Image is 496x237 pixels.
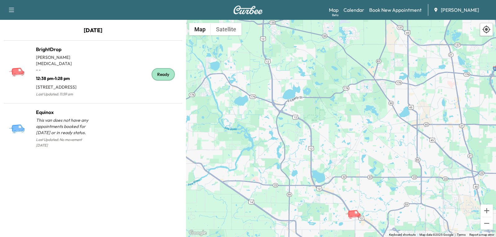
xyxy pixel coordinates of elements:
[329,6,339,14] a: MapBeta
[332,13,339,17] div: Beta
[480,217,493,230] button: Zoom out
[345,203,367,214] gmp-advanced-marker: BrightDrop
[36,136,93,149] p: Last Updated: No movement [DATE]
[36,73,93,81] p: 12:38 pm - 1:28 pm
[36,81,93,90] p: [STREET_ADDRESS]
[480,23,493,36] div: Recenter map
[36,67,93,73] p: - -
[233,6,263,14] img: Curbee Logo
[36,46,93,53] h1: BrightDrop
[188,229,208,237] img: Google
[441,6,479,14] span: [PERSON_NAME]
[480,204,493,217] button: Zoom in
[419,233,453,236] span: Map data ©2025 Google
[189,23,211,35] button: Show street map
[343,6,364,14] a: Calendar
[211,23,241,35] button: Show satellite imagery
[36,90,93,98] p: Last Updated: 11:59 am
[188,229,208,237] a: Open this area in Google Maps (opens a new window)
[369,6,422,14] a: Book New Appointment
[36,54,93,67] p: [PERSON_NAME] [MEDICAL_DATA]
[36,117,93,136] p: This van does not have any appointments booked for [DATE] or in ready status.
[389,233,416,237] button: Keyboard shortcuts
[457,233,466,236] a: Terms (opens in new tab)
[152,68,175,81] div: Ready
[469,233,494,236] a: Report a map error
[36,108,93,116] h1: Equinox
